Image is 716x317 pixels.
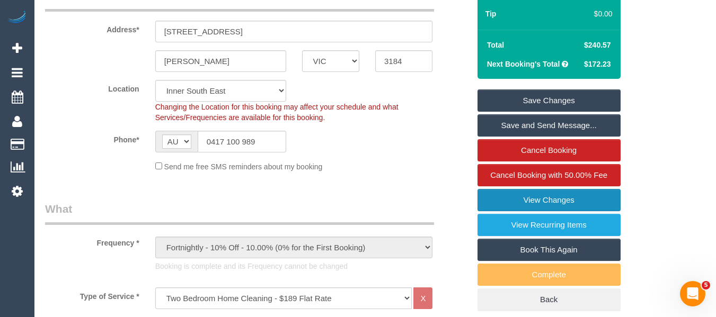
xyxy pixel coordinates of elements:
label: Address* [37,21,147,35]
label: Type of Service * [37,287,147,302]
strong: Total [487,41,504,49]
p: Booking is complete and its Frequency cannot be changed [155,261,433,271]
a: Cancel Booking with 50.00% Fee [478,164,621,186]
a: View Recurring Items [478,214,621,236]
iframe: Intercom live chat [680,281,705,306]
legend: What [45,201,434,225]
a: Save and Send Message... [478,114,621,137]
span: 5 [702,281,710,289]
label: Frequency * [37,234,147,248]
div: $0.00 [581,8,613,19]
label: Tip [485,8,497,19]
span: $240.57 [584,41,611,49]
input: Phone* [198,131,286,152]
strong: Next Booking's Total [487,60,560,68]
input: Suburb* [155,50,286,72]
span: $172.23 [584,60,611,68]
label: Phone* [37,131,147,145]
a: View Changes [478,189,621,211]
label: Location [37,80,147,94]
img: Automaid Logo [6,11,28,25]
input: Post Code* [375,50,432,72]
a: Back [478,288,621,311]
span: Changing the Location for this booking may affect your schedule and what Services/Frequencies are... [155,103,399,122]
a: Save Changes [478,89,621,112]
span: Cancel Booking with 50.00% Fee [490,170,607,179]
span: Send me free SMS reminders about my booking [164,162,323,171]
a: Book This Again [478,239,621,261]
a: Cancel Booking [478,139,621,161]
